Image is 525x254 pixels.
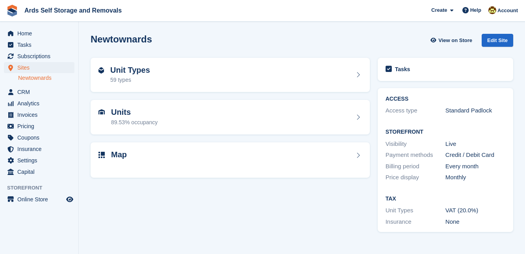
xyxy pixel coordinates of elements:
[386,96,505,102] h2: ACCESS
[65,195,74,204] a: Preview store
[18,74,74,82] a: Newtownards
[4,51,74,62] a: menu
[445,173,505,182] div: Monthly
[4,166,74,177] a: menu
[17,62,65,73] span: Sites
[98,67,104,74] img: unit-type-icn-2b2737a686de81e16bb02015468b77c625bbabd49415b5ef34ead5e3b44a266d.svg
[17,166,65,177] span: Capital
[111,150,127,159] h2: Map
[111,108,158,117] h2: Units
[386,173,445,182] div: Price display
[17,155,65,166] span: Settings
[17,87,65,98] span: CRM
[445,140,505,149] div: Live
[4,155,74,166] a: menu
[4,144,74,155] a: menu
[17,28,65,39] span: Home
[482,34,513,47] div: Edit Site
[91,142,370,178] a: Map
[7,184,78,192] span: Storefront
[497,7,518,15] span: Account
[386,140,445,149] div: Visibility
[111,118,158,127] div: 89.53% occupancy
[445,206,505,215] div: VAT (20.0%)
[4,87,74,98] a: menu
[4,39,74,50] a: menu
[6,5,18,17] img: stora-icon-8386f47178a22dfd0bd8f6a31ec36ba5ce8667c1dd55bd0f319d3a0aa187defe.svg
[21,4,125,17] a: Ards Self Storage and Removals
[110,66,150,75] h2: Unit Types
[445,106,505,115] div: Standard Padlock
[429,34,475,47] a: View on Store
[98,109,105,115] img: unit-icn-7be61d7bf1b0ce9d3e12c5938cc71ed9869f7b940bace4675aadf7bd6d80202e.svg
[17,121,65,132] span: Pricing
[445,162,505,171] div: Every month
[386,206,445,215] div: Unit Types
[4,121,74,132] a: menu
[386,129,505,135] h2: Storefront
[91,100,370,134] a: Units 89.53% occupancy
[386,106,445,115] div: Access type
[98,152,105,158] img: map-icn-33ee37083ee616e46c38cad1a60f524a97daa1e2b2c8c0bc3eb3415660979fc1.svg
[91,58,370,92] a: Unit Types 59 types
[431,6,447,14] span: Create
[470,6,481,14] span: Help
[395,66,410,73] h2: Tasks
[482,34,513,50] a: Edit Site
[91,34,152,44] h2: Newtownards
[445,151,505,160] div: Credit / Debit Card
[4,62,74,73] a: menu
[17,51,65,62] span: Subscriptions
[386,151,445,160] div: Payment methods
[445,217,505,226] div: None
[17,98,65,109] span: Analytics
[386,162,445,171] div: Billing period
[386,217,445,226] div: Insurance
[438,37,472,44] span: View on Store
[4,98,74,109] a: menu
[17,39,65,50] span: Tasks
[4,109,74,120] a: menu
[4,132,74,143] a: menu
[17,144,65,155] span: Insurance
[17,194,65,205] span: Online Store
[386,196,505,202] h2: Tax
[4,28,74,39] a: menu
[17,109,65,120] span: Invoices
[488,6,496,14] img: Mark McFerran
[4,194,74,205] a: menu
[110,76,150,84] div: 59 types
[17,132,65,143] span: Coupons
